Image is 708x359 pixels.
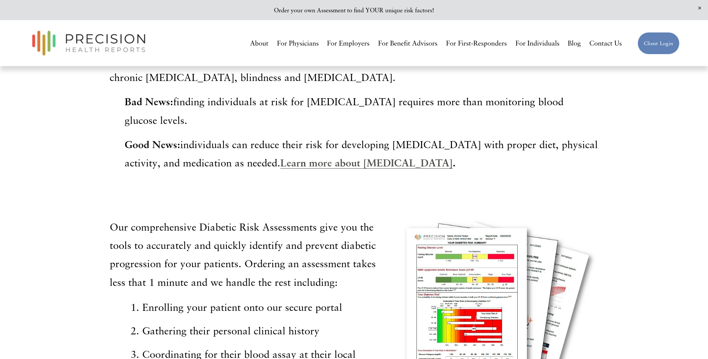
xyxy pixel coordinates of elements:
[125,138,180,150] strong: Good News:
[589,37,622,50] a: Contact Us
[671,323,708,359] iframe: Chat Widget
[446,37,507,50] a: For First-Responders
[125,95,173,107] strong: Bad News:
[515,37,559,50] a: For Individuals
[568,37,581,50] a: Blog
[453,156,456,169] strong: .
[110,218,389,291] p: Our comprehensive Diabetic Risk Assessments give you the tools to accurately and quickly identify...
[378,37,437,50] a: For Benefit Advisors
[125,92,598,129] p: finding individuals at risk for [MEDICAL_DATA] requires more than monitoring blood glucose levels.
[140,298,389,316] p: Enrolling your patient onto our secure portal
[250,37,268,50] a: About
[28,27,149,59] img: Precision Health Reports
[327,37,369,50] a: For Employers
[125,135,598,172] p: individuals can reduce their risk for developing [MEDICAL_DATA] with proper diet, physical activi...
[277,37,319,50] a: For Physicians
[280,156,453,169] a: Learn more about [MEDICAL_DATA]
[140,321,389,340] p: Gathering their personal clinical history
[637,32,680,54] a: Client Login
